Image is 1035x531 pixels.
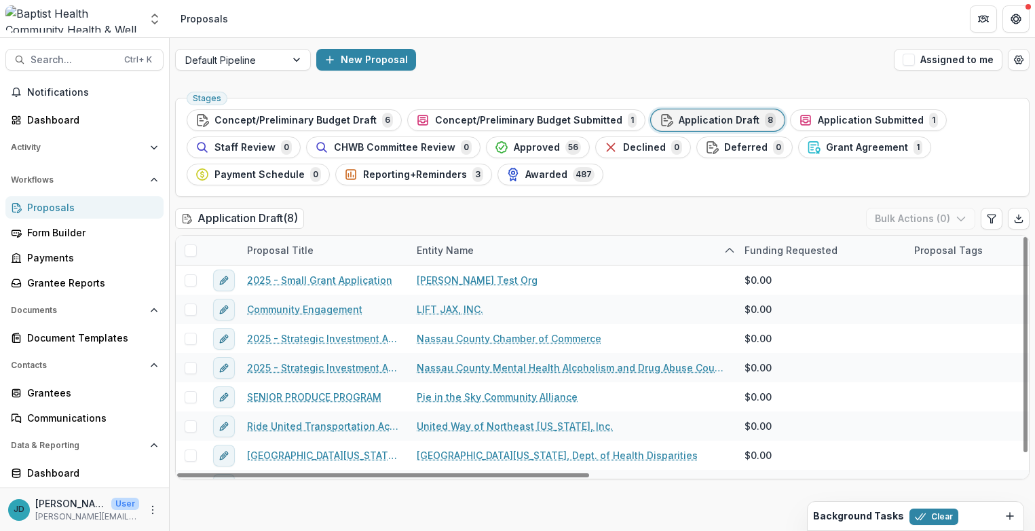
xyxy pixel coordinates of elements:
div: Funding Requested [736,236,906,265]
span: Grant Agreement [826,142,908,153]
div: Form Builder [27,225,153,240]
div: Ctrl + K [121,52,155,67]
button: Grant Agreement1 [798,136,931,158]
div: Proposal Title [239,236,409,265]
button: Open table manager [1008,49,1030,71]
div: Funding Requested [736,243,846,257]
a: [PERSON_NAME] Test Org [417,273,538,287]
h2: Application Draft ( 8 ) [175,208,304,228]
p: [PERSON_NAME] [35,496,106,511]
a: [GEOGRAPHIC_DATA][US_STATE], Dept. of Psychology - 2025 - Concept & Preliminary Budget Form [247,448,400,462]
button: Open Documents [5,299,164,321]
span: $0.00 [745,273,772,287]
div: Proposals [181,12,228,26]
div: Dashboard [27,113,153,127]
a: Pie in the Sky Community Alliance [417,390,578,404]
button: edit [213,328,235,350]
div: Payments [27,251,153,265]
a: Payments [5,246,164,269]
button: CHWB Committee Review0 [306,136,481,158]
p: [PERSON_NAME][EMAIL_ADDRESS][PERSON_NAME][DOMAIN_NAME] [35,511,139,523]
span: 0 [310,167,321,182]
button: edit [213,416,235,437]
span: Stages [193,94,221,103]
a: Proposals [5,196,164,219]
a: Grantee Reports [5,272,164,294]
div: Grantees [27,386,153,400]
a: Nassau County Mental Health Alcoholism and Drug Abuse Council Inc [417,361,728,375]
span: $0.00 [745,361,772,375]
span: Activity [11,143,145,152]
div: Document Templates [27,331,153,345]
button: Approved56 [486,136,590,158]
span: Contacts [11,361,145,370]
button: Awarded487 [497,164,603,185]
a: Dashboard [5,109,164,131]
div: Communications [27,411,153,425]
button: Export table data [1008,208,1030,230]
span: Payment Schedule [214,169,305,181]
a: SENIOR PRODUCE PROGRAM [247,390,381,404]
div: Entity Name [409,236,736,265]
span: 0 [773,140,784,155]
button: Dismiss [1002,508,1018,524]
div: Proposals [27,200,153,215]
button: Assigned to me [894,49,1002,71]
button: Deferred0 [696,136,793,158]
nav: breadcrumb [175,9,233,29]
span: Concept/Preliminary Budget Draft [214,115,377,126]
h2: Background Tasks [813,511,904,522]
span: Declined [623,142,666,153]
button: Application Submitted1 [790,109,947,131]
a: Ride United Transportation Access [247,419,400,433]
button: More [145,502,161,518]
a: Document Templates [5,327,164,349]
button: Declined0 [595,136,691,158]
a: Form Builder [5,221,164,244]
span: 6 [382,113,393,128]
span: $0.00 [745,477,772,492]
button: Partners [970,5,997,33]
span: Search... [31,54,116,66]
button: Edit table settings [981,208,1002,230]
span: $0.00 [745,302,772,316]
a: Grantees [5,382,164,404]
button: edit [213,357,235,379]
img: Baptist Health Community Health & Well Being logo [5,5,140,33]
span: 8 [765,113,776,128]
button: New Proposal [316,49,416,71]
button: edit [213,445,235,466]
a: Communications [5,407,164,429]
span: Application Draft [679,115,759,126]
button: Reporting+Reminders3 [335,164,492,185]
div: Jennifer Donahoo [14,505,24,514]
div: Grantee Reports [27,276,153,290]
span: Data & Reporting [11,441,145,450]
button: Open Workflows [5,169,164,191]
button: Open entity switcher [145,5,164,33]
a: Dashboard [5,462,164,484]
span: Staff Review [214,142,276,153]
span: Notifications [27,87,158,98]
span: 1 [929,113,938,128]
a: LIFT JAX, INC. [417,302,483,316]
button: Open Activity [5,136,164,158]
span: $0.00 [745,419,772,433]
button: Application Draft8 [651,109,785,131]
button: Notifications [5,81,164,103]
span: CHWB Committee Review [334,142,455,153]
span: 487 [573,167,595,182]
p: User [111,498,139,510]
button: Get Help [1002,5,1030,33]
span: 1 [628,113,637,128]
span: 1 [914,140,922,155]
span: Workflows [11,175,145,185]
button: Payment Schedule0 [187,164,330,185]
span: 0 [281,140,292,155]
span: Documents [11,306,145,315]
span: 3 [472,167,483,182]
div: Dashboard [27,466,153,480]
button: Concept/Preliminary Budget Draft6 [187,109,402,131]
